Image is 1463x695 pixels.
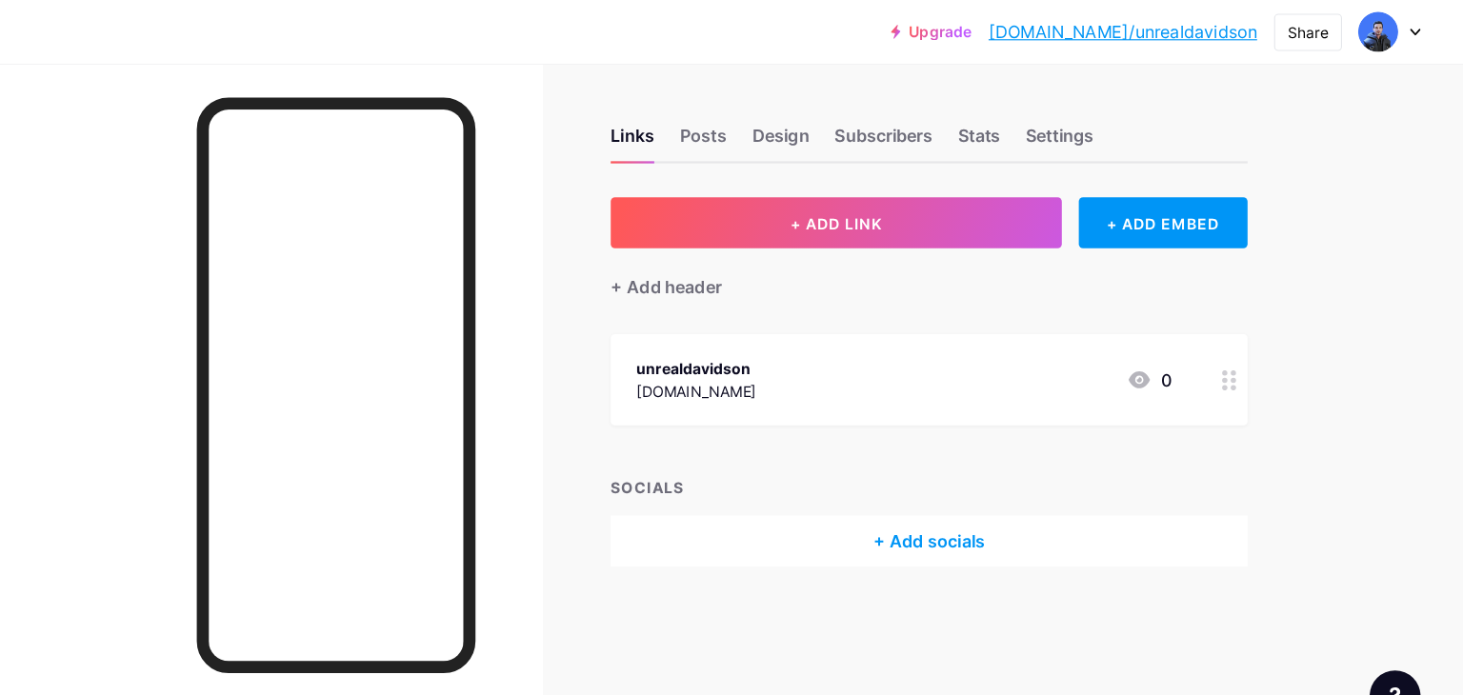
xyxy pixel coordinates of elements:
[836,192,918,208] span: + ADD LINK
[698,321,806,341] div: unrealdavidson
[737,110,779,145] div: Posts
[1095,177,1247,223] div: + ADD EMBED
[675,177,1080,223] button: + ADD LINK
[1048,110,1109,145] div: Settings
[1346,10,1382,47] img: unrealdavidson
[987,110,1025,145] div: Stats
[675,110,714,145] div: Links
[927,21,999,36] a: Upgrade
[1014,17,1255,40] a: [DOMAIN_NAME]/unrealdavidson
[1138,329,1178,352] div: 0
[675,427,1247,447] div: SOCIALS
[675,246,774,268] div: + Add header
[802,110,853,145] div: Design
[1283,19,1319,39] div: Share
[698,341,806,361] div: [DOMAIN_NAME]
[876,110,964,145] div: Subscribers
[675,463,1247,508] div: + Add socials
